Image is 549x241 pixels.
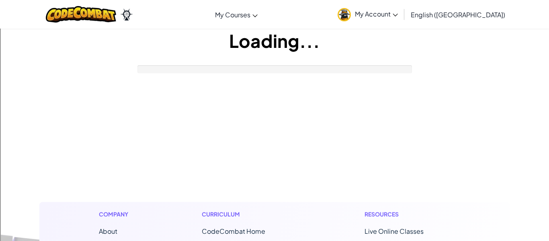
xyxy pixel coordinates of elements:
[411,10,505,19] span: English ([GEOGRAPHIC_DATA])
[120,8,133,21] img: Ozaria
[407,4,509,25] a: English ([GEOGRAPHIC_DATA])
[355,10,398,18] span: My Account
[211,4,262,25] a: My Courses
[46,6,116,23] img: CodeCombat logo
[215,10,250,19] span: My Courses
[334,2,402,27] a: My Account
[338,8,351,21] img: avatar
